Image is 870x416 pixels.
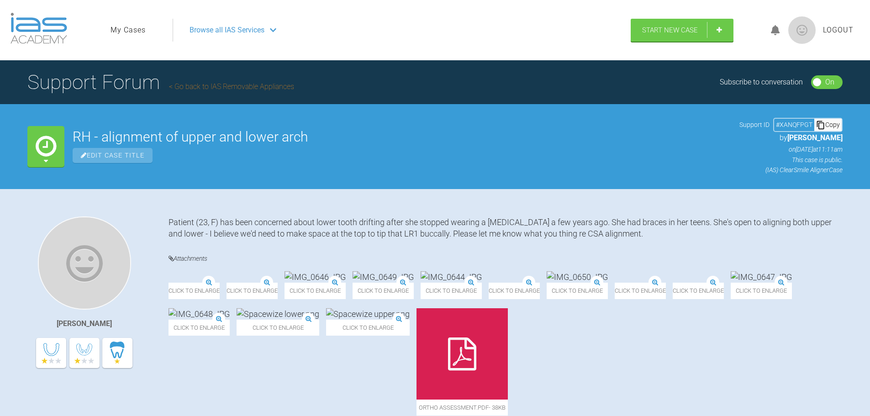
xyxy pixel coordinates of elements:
span: Click to enlarge [353,283,414,299]
span: Edit Case Title [73,148,153,163]
div: Patient (23, F) has been concerned about lower tooth drifting after she stopped wearing a [MEDICA... [169,216,843,239]
span: Click to enlarge [169,283,220,299]
h4: Attachments [169,253,843,264]
img: profile.png [788,16,816,44]
img: IMG_0644.JPG [421,271,482,283]
span: Click to enlarge [547,283,608,299]
span: Click to enlarge [731,283,792,299]
img: IMG_0647.JPG [731,271,792,283]
span: Click to enlarge [489,283,540,299]
a: Go back to IAS Removable Appliances [169,82,294,91]
span: Click to enlarge [326,320,410,336]
a: Start New Case [631,19,733,42]
img: IMG_0648.JPG [169,308,230,320]
span: Click to enlarge [615,283,666,299]
span: Click to enlarge [421,283,482,299]
div: # XANQFPGT [774,120,814,130]
img: Izabela Wojslaw [38,216,131,310]
span: Browse all IAS Services [190,24,264,36]
h2: RH - alignment of upper and lower arch [73,130,731,144]
span: Ortho assessment.pdf - 38KB [417,400,508,416]
img: Spacewize upper.png [326,308,410,320]
p: on [DATE] at 11:11am [739,144,843,154]
span: Click to enlarge [169,320,230,336]
span: Support ID [739,120,770,130]
span: Click to enlarge [285,283,346,299]
span: Start New Case [642,26,698,34]
span: Click to enlarge [673,283,724,299]
span: Click to enlarge [227,283,278,299]
div: Subscribe to conversation [720,76,803,88]
img: IMG_0650.JPG [547,271,608,283]
a: My Cases [111,24,146,36]
p: This case is public. [739,155,843,165]
div: [PERSON_NAME] [57,318,112,330]
img: IMG_0646.JPG [285,271,346,283]
span: [PERSON_NAME] [787,133,843,142]
h1: Support Forum [27,66,294,98]
p: by [739,132,843,144]
div: Copy [814,119,842,131]
p: (IAS) ClearSmile Aligner Case [739,165,843,175]
img: IMG_0649.JPG [353,271,414,283]
img: Spacewize lower.png [237,308,319,320]
img: logo-light.3e3ef733.png [11,13,67,44]
div: On [825,76,834,88]
span: Click to enlarge [237,320,319,336]
a: Logout [823,24,854,36]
